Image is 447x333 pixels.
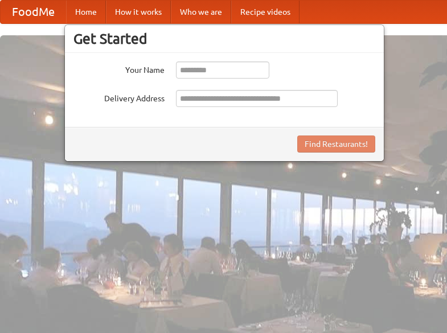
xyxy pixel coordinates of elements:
[171,1,231,23] a: Who we are
[73,61,165,76] label: Your Name
[297,135,375,153] button: Find Restaurants!
[73,90,165,104] label: Delivery Address
[231,1,300,23] a: Recipe videos
[73,30,375,47] h3: Get Started
[66,1,106,23] a: Home
[106,1,171,23] a: How it works
[1,1,66,23] a: FoodMe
